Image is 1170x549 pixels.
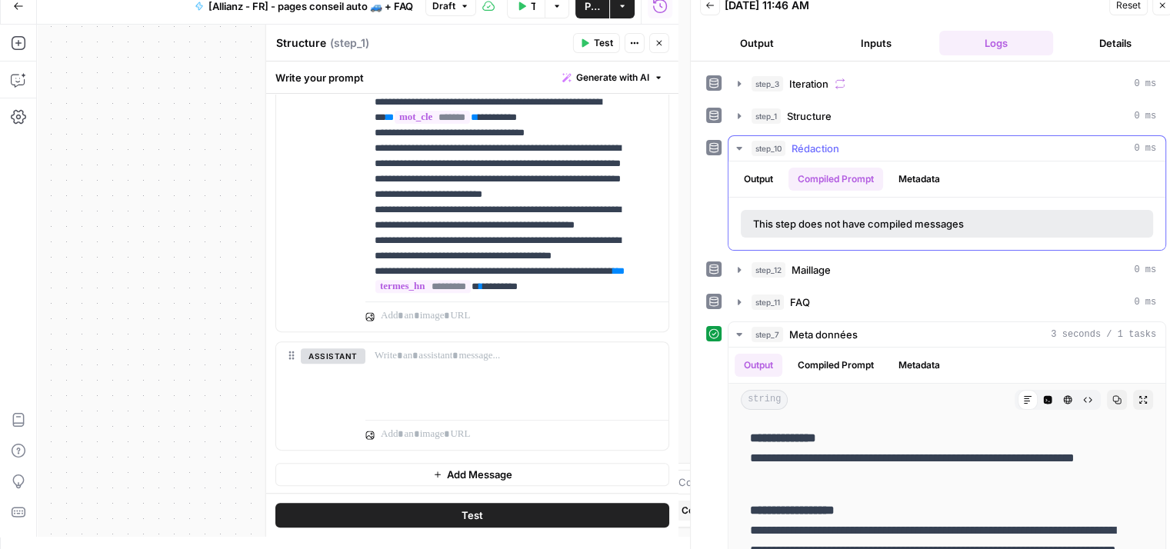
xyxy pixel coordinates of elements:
[1134,295,1156,309] span: 0 ms
[787,108,832,124] span: Structure
[276,35,326,51] textarea: Structure
[576,71,649,85] span: Generate with AI
[792,141,839,156] span: Rédaction
[752,76,783,91] span: step_3
[752,108,781,124] span: step_1
[446,467,512,482] span: Add Message
[1134,263,1156,277] span: 0 ms
[681,504,704,517] span: Copy
[752,294,784,310] span: step_11
[728,322,1165,347] button: 3 seconds / 1 tasks
[1134,141,1156,155] span: 0 ms
[752,262,785,278] span: step_12
[889,354,949,377] button: Metadata
[789,76,828,91] span: Iteration
[594,36,613,50] span: Test
[939,31,1053,55] button: Logs
[728,136,1165,161] button: 0 ms
[735,354,782,377] button: Output
[700,31,814,55] button: Output
[728,104,1165,128] button: 0 ms
[275,503,669,527] button: Test
[735,168,782,191] button: Output
[728,258,1165,282] button: 0 ms
[889,168,949,191] button: Metadata
[728,161,1165,250] div: 0 ms
[573,33,620,53] button: Test
[266,62,678,93] div: Write your prompt
[1134,77,1156,91] span: 0 ms
[790,294,810,310] span: FAQ
[728,290,1165,314] button: 0 ms
[275,463,669,486] button: Add Message
[556,68,669,88] button: Generate with AI
[752,327,783,342] span: step_7
[1134,109,1156,123] span: 0 ms
[752,141,785,156] span: step_10
[788,354,883,377] button: Compiled Prompt
[741,390,788,410] span: string
[792,262,831,278] span: Maillage
[462,507,483,523] span: Test
[753,216,1052,231] div: This step does not have compiled messages
[330,35,369,51] span: ( step_1 )
[788,168,883,191] button: Compiled Prompt
[276,342,353,450] div: assistant
[789,327,858,342] span: Meta données
[820,31,934,55] button: Inputs
[1051,328,1156,341] span: 3 seconds / 1 tasks
[728,72,1165,96] button: 0 ms
[301,348,365,364] button: assistant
